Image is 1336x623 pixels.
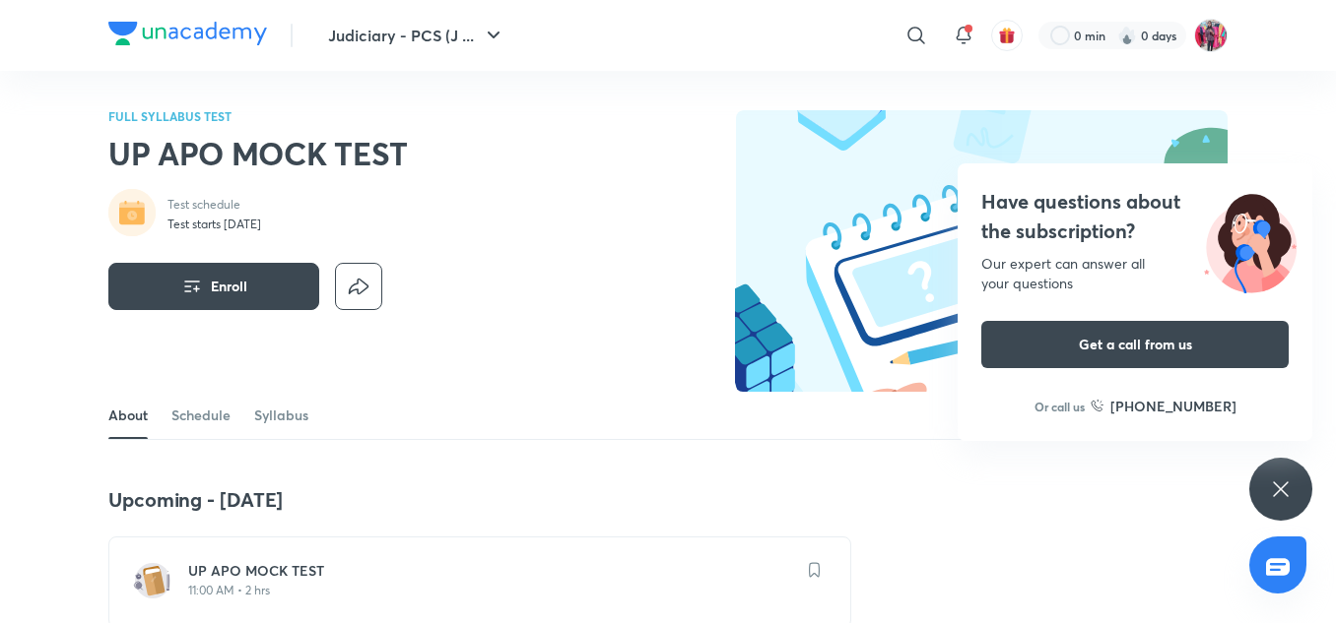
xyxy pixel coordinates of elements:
div: Our expert can answer all your questions [981,254,1289,293]
p: Test starts [DATE] [167,217,261,232]
a: About [108,392,148,439]
button: Judiciary - PCS (J ... [316,16,517,55]
img: save [809,562,821,578]
button: Get a call from us [981,321,1289,368]
img: streak [1117,26,1137,45]
p: 11:00 AM • 2 hrs [188,583,795,598]
p: Or call us [1035,398,1085,415]
button: Enroll [108,263,319,310]
a: Syllabus [254,392,308,439]
h6: UP APO MOCK TEST [188,561,795,581]
img: Company Logo [108,22,267,45]
img: test [133,561,172,600]
p: FULL SYLLABUS TEST [108,110,408,122]
img: Archita Mittal [1194,19,1228,52]
a: [PHONE_NUMBER] [1091,396,1236,416]
h6: [PHONE_NUMBER] [1110,396,1236,416]
h4: Upcoming - [DATE] [108,487,851,513]
span: Enroll [211,277,247,296]
h2: UP APO MOCK TEST [108,134,408,173]
button: avatar [991,20,1023,51]
p: Test schedule [167,197,261,213]
a: Company Logo [108,22,267,50]
img: avatar [998,27,1016,44]
img: ttu_illustration_new.svg [1188,187,1312,293]
h4: Have questions about the subscription? [981,187,1289,246]
a: Schedule [171,392,231,439]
